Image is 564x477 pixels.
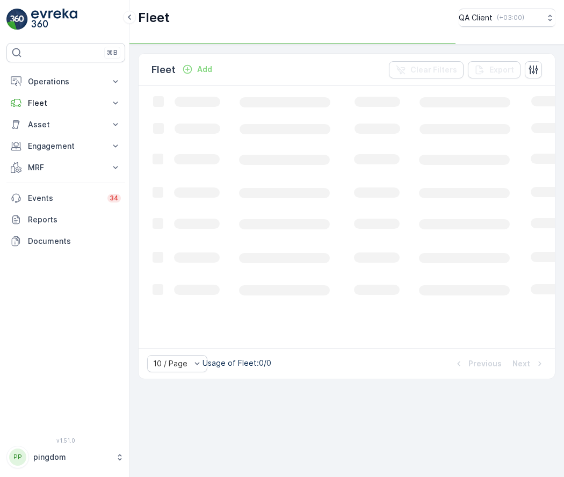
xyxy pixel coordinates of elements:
[28,98,104,109] p: Fleet
[6,9,28,30] img: logo
[497,13,524,22] p: ( +03:00 )
[452,357,503,370] button: Previous
[203,358,271,368] p: Usage of Fleet : 0/0
[6,446,125,468] button: PPpingdom
[389,61,464,78] button: Clear Filters
[28,214,121,225] p: Reports
[6,114,125,135] button: Asset
[6,187,125,209] a: Events34
[28,141,104,151] p: Engagement
[489,64,514,75] p: Export
[6,92,125,114] button: Fleet
[28,236,121,247] p: Documents
[28,76,104,87] p: Operations
[6,71,125,92] button: Operations
[107,48,118,57] p: ⌘B
[6,209,125,230] a: Reports
[468,61,520,78] button: Export
[511,357,546,370] button: Next
[459,9,555,27] button: QA Client(+03:00)
[6,135,125,157] button: Engagement
[468,358,502,369] p: Previous
[9,449,26,466] div: PP
[410,64,457,75] p: Clear Filters
[151,62,176,77] p: Fleet
[512,358,530,369] p: Next
[110,194,119,203] p: 34
[197,64,212,75] p: Add
[138,9,170,26] p: Fleet
[33,452,110,462] p: pingdom
[459,12,493,23] p: QA Client
[28,193,101,204] p: Events
[178,63,216,76] button: Add
[6,157,125,178] button: MRF
[6,437,125,444] span: v 1.51.0
[6,230,125,252] a: Documents
[28,119,104,130] p: Asset
[28,162,104,173] p: MRF
[31,9,77,30] img: logo_light-DOdMpM7g.png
